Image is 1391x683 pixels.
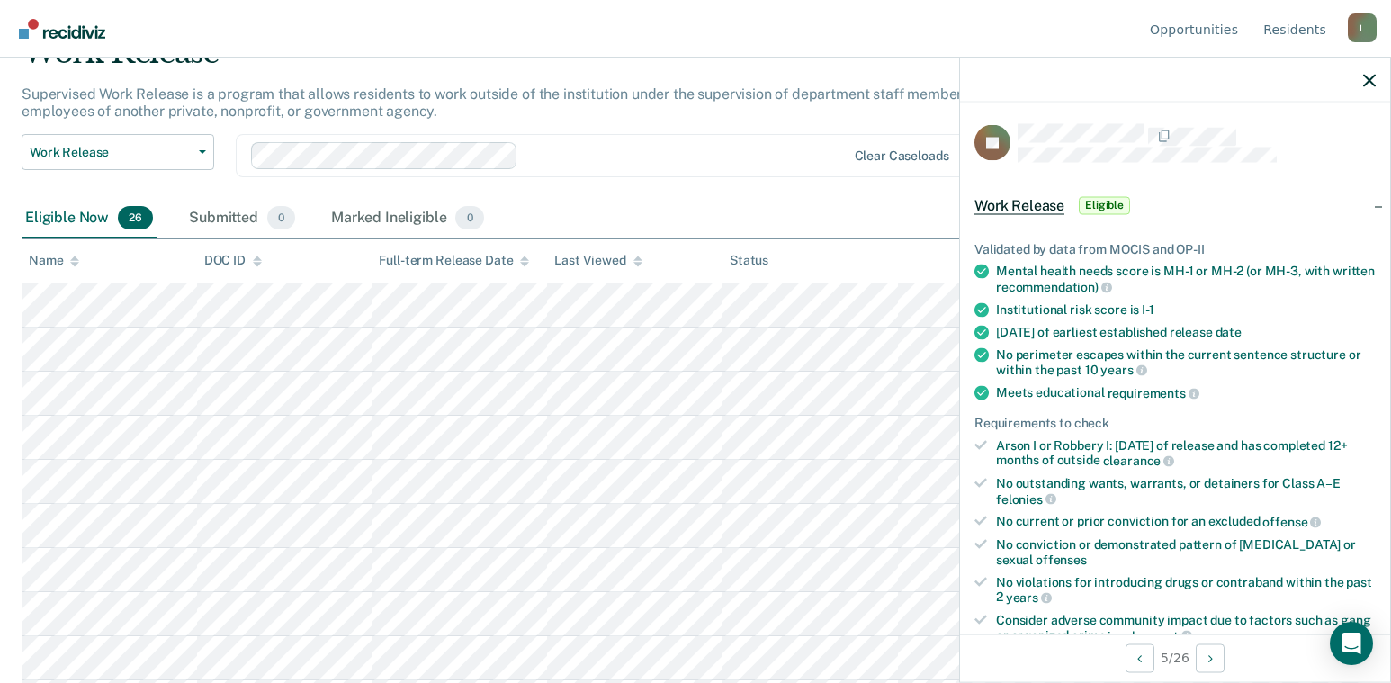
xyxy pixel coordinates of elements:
[1216,324,1242,338] span: date
[1108,628,1191,643] span: involvement
[185,199,299,238] div: Submitted
[996,301,1376,317] div: Institutional risk score is
[996,279,1112,293] span: recommendation)
[1196,643,1225,672] button: Next Opportunity
[30,145,192,160] span: Work Release
[1036,552,1087,566] span: offenses
[1262,515,1321,529] span: offense
[996,324,1376,339] div: [DATE] of earliest established release
[1348,13,1377,42] div: L
[455,206,483,229] span: 0
[855,148,949,164] div: Clear caseloads
[996,491,1056,506] span: felonies
[996,437,1376,468] div: Arson I or Robbery I: [DATE] of release and has completed 12+ months of outside
[974,415,1376,430] div: Requirements to check
[996,346,1376,377] div: No perimeter escapes within the current sentence structure or within the past 10
[960,634,1390,681] div: 5 / 26
[267,206,295,229] span: 0
[996,514,1376,530] div: No current or prior conviction for an excluded
[1126,643,1154,672] button: Previous Opportunity
[974,196,1064,214] span: Work Release
[22,199,157,238] div: Eligible Now
[730,253,768,268] div: Status
[996,612,1376,643] div: Consider adverse community impact due to factors such as gang or organized crime
[379,253,529,268] div: Full-term Release Date
[1103,454,1175,468] span: clearance
[19,19,105,39] img: Recidiviz
[1108,385,1199,400] span: requirements
[996,264,1376,294] div: Mental health needs score is MH-1 or MH-2 (or MH-3, with written
[1330,622,1373,665] div: Open Intercom Messenger
[1079,196,1130,214] span: Eligible
[960,176,1390,234] div: Work ReleaseEligible
[22,34,1065,85] div: Work Release
[22,85,1036,120] p: Supervised Work Release is a program that allows residents to work outside of the institution und...
[996,475,1376,506] div: No outstanding wants, warrants, or detainers for Class A–E
[996,385,1376,401] div: Meets educational
[118,206,153,229] span: 26
[328,199,488,238] div: Marked Ineligible
[996,574,1376,605] div: No violations for introducing drugs or contraband within the past 2
[554,253,642,268] div: Last Viewed
[996,536,1376,567] div: No conviction or demonstrated pattern of [MEDICAL_DATA] or sexual
[974,241,1376,256] div: Validated by data from MOCIS and OP-II
[29,253,79,268] div: Name
[1348,13,1377,42] button: Profile dropdown button
[1100,363,1146,377] span: years
[1142,301,1154,316] span: I-1
[1006,590,1052,605] span: years
[204,253,262,268] div: DOC ID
